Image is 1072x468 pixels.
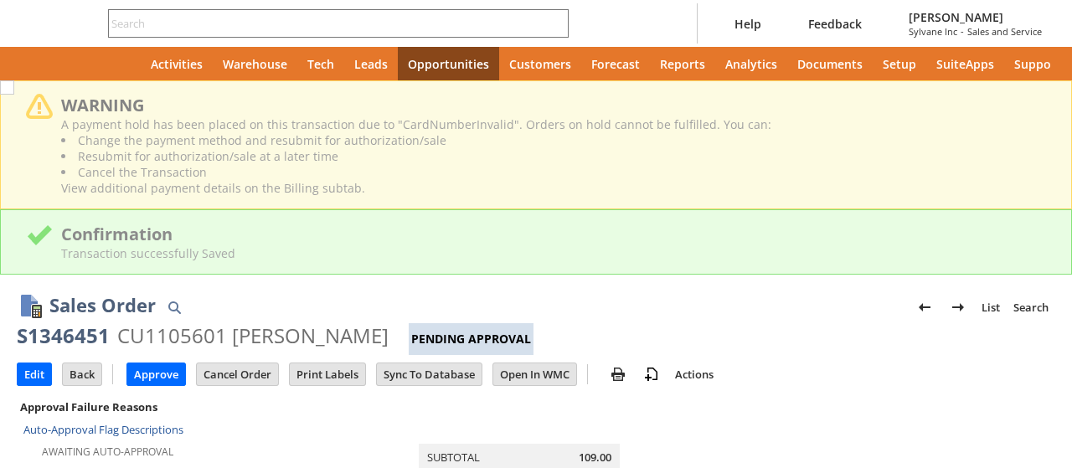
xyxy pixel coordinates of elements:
[715,47,787,80] a: Analytics
[419,417,620,444] caption: Summary
[581,47,650,80] a: Forecast
[734,16,761,32] span: Help
[61,148,1046,164] li: Resubmit for authorization/sale at a later time
[213,47,297,80] a: Warehouse
[427,450,480,465] a: Subtotal
[100,47,141,80] a: Home
[17,396,356,418] div: Approval Failure Reasons
[109,13,545,33] input: Search
[344,47,398,80] a: Leads
[127,363,185,385] input: Approve
[873,47,926,80] a: Setup
[398,47,499,80] a: Opportunities
[509,56,571,72] span: Customers
[591,56,640,72] span: Forecast
[608,364,628,384] img: print.svg
[975,294,1007,321] a: List
[164,297,184,317] img: Quick Find
[61,94,1046,116] div: WARNING
[223,56,287,72] span: Warehouse
[61,164,1046,196] li: Cancel the Transaction View additional payment details on the Billing subtab.
[1007,294,1055,321] a: Search
[354,56,388,72] span: Leads
[307,56,334,72] span: Tech
[61,223,1046,245] div: Confirmation
[63,363,101,385] input: Back
[499,47,581,80] a: Customers
[909,9,1042,25] span: [PERSON_NAME]
[797,56,863,72] span: Documents
[61,116,1046,196] div: A payment hold has been placed on this transaction due to "CardNumberInvalid". Orders on hold can...
[915,297,935,317] img: Previous
[49,291,156,319] h1: Sales Order
[23,422,183,437] a: Auto-Approval Flag Descriptions
[117,322,389,349] div: CU1105601 [PERSON_NAME]
[909,25,957,38] span: Sylvane Inc
[141,47,213,80] a: Activities
[61,245,1046,261] div: Transaction successfully Saved
[725,56,777,72] span: Analytics
[290,363,365,385] input: Print Labels
[668,367,720,382] a: Actions
[1014,56,1061,72] span: Support
[493,363,576,385] input: Open In WMC
[808,16,862,32] span: Feedback
[297,47,344,80] a: Tech
[967,25,1042,38] span: Sales and Service
[936,56,994,72] span: SuiteApps
[197,363,278,385] input: Cancel Order
[787,47,873,80] a: Documents
[883,56,916,72] span: Setup
[409,323,533,355] div: Pending Approval
[961,25,964,38] span: -
[20,47,60,80] a: Recent Records
[17,322,110,349] div: S1346451
[60,47,100,80] div: Shortcuts
[30,54,50,74] svg: Recent Records
[642,364,662,384] img: add-record.svg
[948,297,968,317] img: Next
[545,13,565,33] svg: Search
[18,363,51,385] input: Edit
[61,132,1046,148] li: Change the payment method and resubmit for authorization/sale
[926,47,1004,80] a: SuiteApps
[111,54,131,74] svg: Home
[650,47,715,80] a: Reports
[70,54,90,74] svg: Shortcuts
[377,363,482,385] input: Sync To Database
[42,445,173,459] a: Awaiting Auto-Approval
[660,56,705,72] span: Reports
[579,450,611,465] span: 109.00
[1004,47,1071,80] a: Support
[408,56,489,72] span: Opportunities
[151,56,203,72] span: Activities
